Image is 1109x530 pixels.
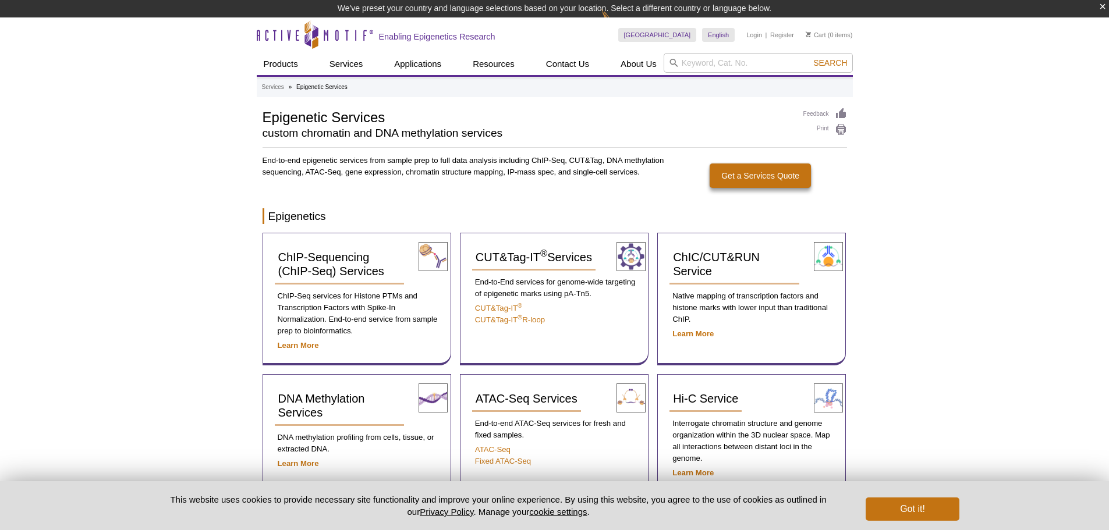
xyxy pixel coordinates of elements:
h2: Enabling Epigenetics Research [379,31,495,42]
button: cookie settings [529,507,587,517]
a: Learn More [672,468,714,477]
input: Keyword, Cat. No. [664,53,853,73]
span: ChIP-Sequencing (ChIP-Seq) Services [278,251,384,278]
span: Search [813,58,847,67]
a: Cart [806,31,826,39]
button: Got it! [866,497,959,521]
h2: custom chromatin and DNA methylation services [263,128,792,138]
a: CUT&Tag-IT®R-loop [475,315,545,324]
img: ATAC-Seq Services [616,383,646,412]
a: Learn More [278,459,319,468]
a: Services [262,82,284,93]
img: DNA Methylation Services [419,383,448,412]
a: Learn More [278,341,319,350]
p: End-to-End services for genome-wide targeting of epigenetic marks using pA-Tn5. [472,276,636,300]
a: Services [323,53,370,75]
li: » [289,84,292,90]
a: Privacy Policy [420,507,473,517]
button: Search [810,58,851,68]
img: ChIC/CUT&RUN Service [814,242,843,271]
a: Contact Us [539,53,596,75]
a: Hi-C Service [669,386,742,412]
a: Login [746,31,762,39]
img: CUT&Tag-IT® Services [616,242,646,271]
a: ChIP-Sequencing (ChIP-Seq) Services [275,245,405,284]
a: Get a Services Quote [710,163,811,188]
sup: ® [518,314,522,321]
a: ATAC-Seq Services [472,386,581,412]
a: Feedback [803,108,847,120]
a: English [702,28,735,42]
img: Hi-C Service [814,383,843,412]
a: About Us [614,53,664,75]
p: ChIP-Seq services for Histone PTMs and Transcription Factors with Spike-In Normalization. End-to-... [275,290,439,337]
p: Native mapping of transcription factors and histone marks with lower input than traditional ChIP. [669,290,834,325]
span: DNA Methylation Services [278,392,365,419]
img: Your Cart [806,31,811,37]
a: ATAC-Seq [475,445,511,454]
span: ATAC-Seq Services [476,392,577,405]
a: Print [803,123,847,136]
a: Fixed ATAC-Seq [475,457,531,465]
img: ChIP-Seq Services [419,242,448,271]
li: | [766,28,767,42]
a: Register [770,31,794,39]
a: [GEOGRAPHIC_DATA] [618,28,697,42]
a: Learn More [672,329,714,338]
h2: Epigenetics [263,208,847,224]
li: Epigenetic Services [296,84,348,90]
a: Resources [466,53,522,75]
a: ChIC/CUT&RUN Service [669,245,799,284]
a: Products [257,53,305,75]
sup: ® [540,248,547,259]
h1: Epigenetic Services [263,108,792,125]
a: CUT&Tag-IT®Services [472,245,596,271]
li: (0 items) [806,28,853,42]
span: ChIC/CUT&RUN Service [673,251,760,278]
p: DNA methylation profiling from cells, tissue, or extracted DNA. [275,432,439,455]
p: Interrogate chromatin structure and genome organization within the 3D nuclear space. Map all inte... [669,418,834,464]
span: CUT&Tag-IT Services [476,251,592,264]
p: End-to-end epigenetic services from sample prep to full data analysis including ChIP-Seq, CUT&Tag... [263,155,665,178]
span: Hi-C Service [673,392,738,405]
sup: ® [518,302,522,309]
p: This website uses cookies to provide necessary site functionality and improve your online experie... [150,493,847,518]
a: Applications [387,53,448,75]
img: Change Here [601,9,632,36]
p: End-to-end ATAC-Seq services for fresh and fixed samples. [472,418,636,441]
a: CUT&Tag-IT® [475,304,522,312]
a: DNA Methylation Services [275,386,405,426]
